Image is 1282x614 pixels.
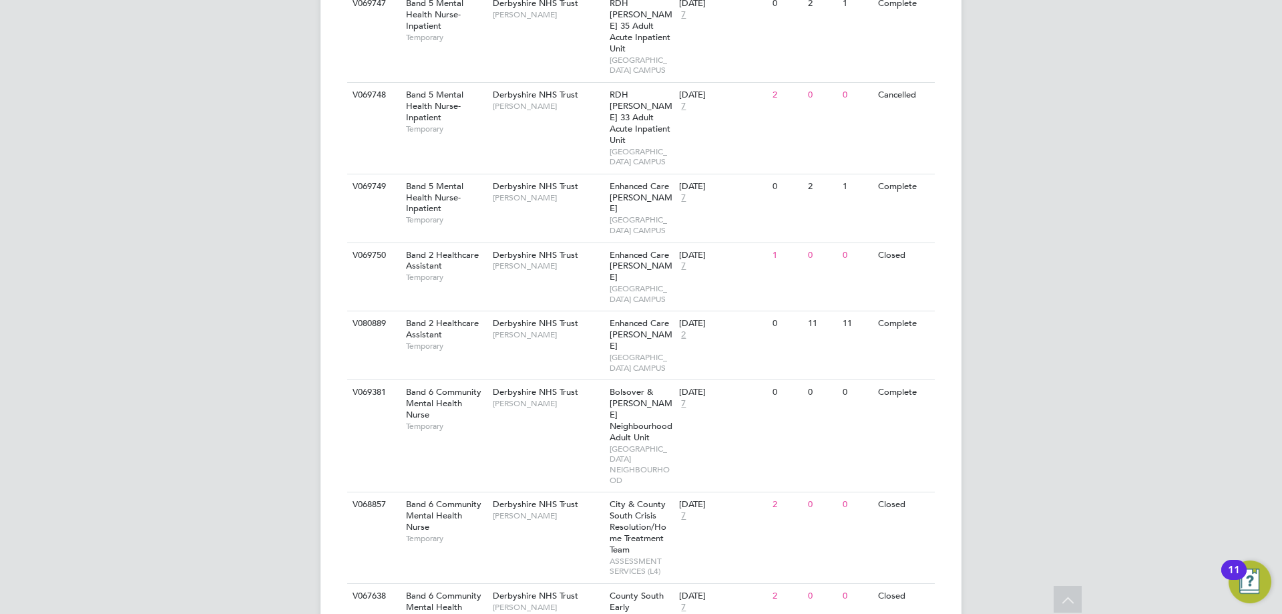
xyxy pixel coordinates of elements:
[406,386,481,420] span: Band 6 Community Mental Health Nurse
[679,192,688,204] span: 7
[839,243,874,268] div: 0
[875,174,933,199] div: Complete
[769,83,804,108] div: 2
[805,380,839,405] div: 0
[679,499,766,510] div: [DATE]
[349,492,396,517] div: V068857
[406,124,486,134] span: Temporary
[610,283,673,304] span: [GEOGRAPHIC_DATA] CAMPUS
[406,421,486,432] span: Temporary
[875,83,933,108] div: Cancelled
[349,83,396,108] div: V069748
[679,101,688,112] span: 7
[493,329,603,340] span: [PERSON_NAME]
[769,492,804,517] div: 2
[805,174,839,199] div: 2
[493,510,603,521] span: [PERSON_NAME]
[349,174,396,199] div: V069749
[679,398,688,410] span: 7
[839,492,874,517] div: 0
[610,214,673,235] span: [GEOGRAPHIC_DATA] CAMPUS
[769,380,804,405] div: 0
[679,510,688,522] span: 7
[1229,561,1271,603] button: Open Resource Center, 11 new notifications
[610,146,673,167] span: [GEOGRAPHIC_DATA] CAMPUS
[406,341,486,351] span: Temporary
[805,584,839,609] div: 0
[349,584,396,609] div: V067638
[839,83,874,108] div: 0
[406,249,479,272] span: Band 2 Healthcare Assistant
[610,55,673,75] span: [GEOGRAPHIC_DATA] CAMPUS
[769,584,804,609] div: 2
[406,317,479,340] span: Band 2 Healthcare Assistant
[610,498,666,555] span: City & County South Crisis Resolution/Home Treatment Team
[679,591,766,602] div: [DATE]
[1228,570,1240,587] div: 11
[493,602,603,613] span: [PERSON_NAME]
[679,181,766,192] div: [DATE]
[875,311,933,336] div: Complete
[493,317,578,329] span: Derbyshire NHS Trust
[610,249,672,283] span: Enhanced Care [PERSON_NAME]
[679,90,766,101] div: [DATE]
[610,317,672,351] span: Enhanced Care [PERSON_NAME]
[493,9,603,20] span: [PERSON_NAME]
[349,311,396,336] div: V080889
[805,492,839,517] div: 0
[679,387,766,398] div: [DATE]
[610,89,672,146] span: RDH [PERSON_NAME] 33 Adult Acute Inpatient Unit
[493,398,603,409] span: [PERSON_NAME]
[769,243,804,268] div: 1
[805,243,839,268] div: 0
[610,444,673,485] span: [GEOGRAPHIC_DATA] NEIGHBOURHOOD
[406,32,486,43] span: Temporary
[406,214,486,225] span: Temporary
[875,584,933,609] div: Closed
[493,498,578,510] span: Derbyshire NHS Trust
[406,272,486,283] span: Temporary
[805,83,839,108] div: 0
[406,533,486,544] span: Temporary
[493,180,578,192] span: Derbyshire NHS Trust
[839,584,874,609] div: 0
[610,556,673,577] span: ASSESSMENT SERVICES (L4)
[349,243,396,268] div: V069750
[679,250,766,261] div: [DATE]
[610,180,672,214] span: Enhanced Care [PERSON_NAME]
[493,386,578,398] span: Derbyshire NHS Trust
[839,380,874,405] div: 0
[805,311,839,336] div: 11
[493,89,578,100] span: Derbyshire NHS Trust
[875,492,933,517] div: Closed
[349,380,396,405] div: V069381
[875,380,933,405] div: Complete
[406,498,481,532] span: Band 6 Community Mental Health Nurse
[610,352,673,373] span: [GEOGRAPHIC_DATA] CAMPUS
[679,318,766,329] div: [DATE]
[679,261,688,272] span: 7
[839,174,874,199] div: 1
[875,243,933,268] div: Closed
[769,311,804,336] div: 0
[493,249,578,261] span: Derbyshire NHS Trust
[679,9,688,21] span: 7
[493,261,603,271] span: [PERSON_NAME]
[769,174,804,199] div: 0
[493,590,578,601] span: Derbyshire NHS Trust
[839,311,874,336] div: 11
[610,386,672,443] span: Bolsover & [PERSON_NAME] Neighbourhood Adult Unit
[406,89,463,123] span: Band 5 Mental Health Nurse-Inpatient
[679,602,688,613] span: 7
[493,101,603,112] span: [PERSON_NAME]
[679,329,688,341] span: 2
[493,192,603,203] span: [PERSON_NAME]
[406,180,463,214] span: Band 5 Mental Health Nurse-Inpatient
